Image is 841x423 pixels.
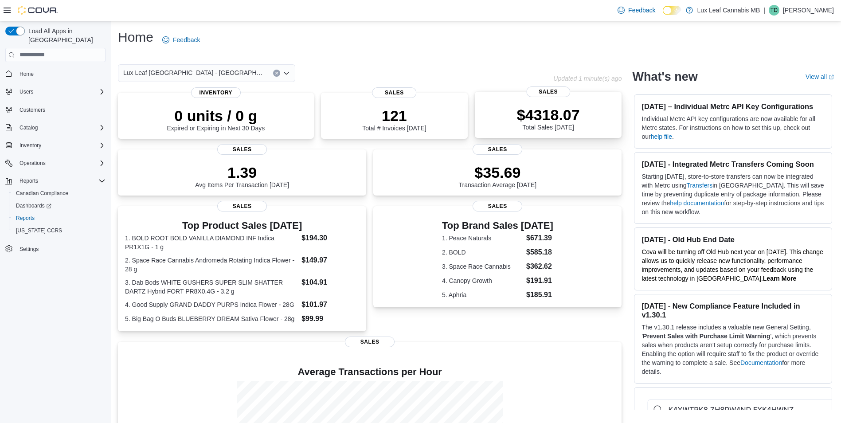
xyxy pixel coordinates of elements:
dt: 2. BOLD [442,248,523,257]
dd: $149.97 [301,255,359,266]
h3: [DATE] - New Compliance Feature Included in v1.30.1 [642,302,825,319]
p: Individual Metrc API key configurations are now available for all Metrc states. For instructions ... [642,114,825,141]
span: Operations [16,158,106,168]
button: Operations [2,157,109,169]
dt: 1. Peace Naturals [442,234,523,243]
span: Inventory [16,140,106,151]
span: Canadian Compliance [12,188,106,199]
button: Reports [16,176,42,186]
span: Dashboards [16,202,51,209]
a: [US_STATE] CCRS [12,225,66,236]
p: | [763,5,765,16]
button: Inventory [2,139,109,152]
span: Feedback [628,6,655,15]
a: Documentation [740,359,782,366]
div: Transaction Average [DATE] [459,164,537,188]
span: Reports [16,176,106,186]
h3: [DATE] - Integrated Metrc Transfers Coming Soon [642,160,825,168]
dd: $99.99 [301,313,359,324]
div: Expired or Expiring in Next 30 Days [167,107,265,132]
button: Reports [9,212,109,224]
dd: $362.62 [526,261,553,272]
div: Theo Dorge [769,5,779,16]
span: Catalog [16,122,106,133]
p: The v1.30.1 release includes a valuable new General Setting, ' ', which prevents sales when produ... [642,323,825,376]
a: Feedback [614,1,659,19]
span: Washington CCRS [12,225,106,236]
a: help documentation [670,200,724,207]
span: [US_STATE] CCRS [16,227,62,234]
dd: $101.97 [301,299,359,310]
button: Customers [2,103,109,116]
h3: [DATE] - Old Hub End Date [642,235,825,244]
span: Sales [473,201,522,211]
a: Dashboards [12,200,55,211]
p: Updated 1 minute(s) ago [553,75,622,82]
span: Inventory [191,87,241,98]
span: Settings [20,246,39,253]
span: Operations [20,160,46,167]
dd: $185.91 [526,290,553,300]
span: Lux Leaf [GEOGRAPHIC_DATA] - [GEOGRAPHIC_DATA] [123,67,264,78]
dt: 3. Dab Bods WHITE GUSHERS SUPER SLIM SHATTER DARTZ Hybrid FORT PR8X0.4G - 3.2 g [125,278,298,296]
div: Avg Items Per Transaction [DATE] [195,164,289,188]
p: 0 units / 0 g [167,107,265,125]
span: Catalog [20,124,38,131]
span: Sales [217,144,267,155]
a: Transfers [687,182,713,189]
a: Reports [12,213,38,223]
h2: What's new [632,70,697,84]
button: Home [2,67,109,80]
span: Reports [20,177,38,184]
dd: $191.91 [526,275,553,286]
p: $4318.07 [517,106,580,124]
span: Home [20,70,34,78]
span: Dashboards [12,200,106,211]
div: Total Sales [DATE] [517,106,580,131]
button: Clear input [273,70,280,77]
img: Cova [18,6,58,15]
a: Settings [16,244,42,255]
dd: $671.39 [526,233,553,243]
h3: [DATE] – Individual Metrc API Key Configurations [642,102,825,111]
a: Feedback [159,31,203,49]
span: Sales [526,86,570,97]
dt: 1. BOLD ROOT BOLD VANILLA DIAMOND INF Indica PR1X1G - 1 g [125,234,298,251]
a: View allExternal link [806,73,834,80]
h3: Top Product Sales [DATE] [125,220,359,231]
button: Canadian Compliance [9,187,109,200]
span: Home [16,68,106,79]
a: help file [651,133,672,140]
span: Customers [20,106,45,114]
span: Settings [16,243,106,254]
span: Users [16,86,106,97]
span: Users [20,88,33,95]
span: Canadian Compliance [16,190,68,197]
dd: $585.18 [526,247,553,258]
span: Reports [12,213,106,223]
h4: Average Transactions per Hour [125,367,614,377]
p: 1.39 [195,164,289,181]
h1: Home [118,28,153,46]
dt: 5. Big Bag O Buds BLUEBERRY DREAM Sativa Flower - 28g [125,314,298,323]
a: Canadian Compliance [12,188,72,199]
dt: 4. Canopy Growth [442,276,523,285]
h3: Top Brand Sales [DATE] [442,220,553,231]
button: Operations [16,158,49,168]
button: Reports [2,175,109,187]
span: Load All Apps in [GEOGRAPHIC_DATA] [25,27,106,44]
a: Dashboards [9,200,109,212]
p: Lux Leaf Cannabis MB [697,5,760,16]
a: Customers [16,105,49,115]
button: Catalog [16,122,41,133]
dt: 4. Good Supply GRAND DADDY PURPS Indica Flower - 28G [125,300,298,309]
div: Total # Invoices [DATE] [362,107,426,132]
button: Settings [2,242,109,255]
p: Starting [DATE], store-to-store transfers can now be integrated with Metrc using in [GEOGRAPHIC_D... [642,172,825,216]
span: Reports [16,215,35,222]
button: Inventory [16,140,45,151]
span: Sales [345,337,395,347]
span: Cova will be turning off Old Hub next year on [DATE]. This change allows us to quickly release ne... [642,248,823,282]
span: Sales [473,144,522,155]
